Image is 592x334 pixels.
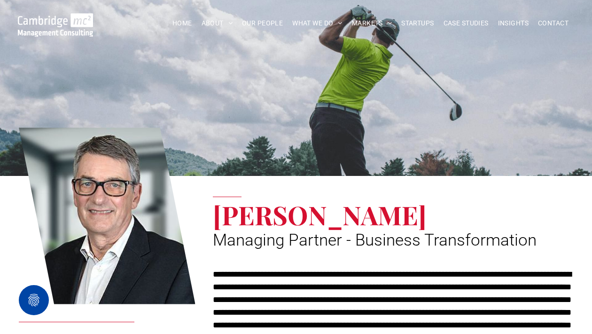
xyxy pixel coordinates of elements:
a: Your Business Transformed | Cambridge Management Consulting [18,15,93,24]
a: INSIGHTS [493,16,533,31]
a: CASE STUDIES [439,16,493,31]
span: Managing Partner - Business Transformation [213,231,537,250]
a: ABOUT [197,16,238,31]
a: CONTACT [533,16,573,31]
img: Go to Homepage [18,13,93,37]
a: WHAT WE DO [288,16,347,31]
span: [PERSON_NAME] [213,197,427,232]
a: OUR PEOPLE [237,16,288,31]
a: Jeff Owen | Managing Partner - Business Transformation [19,125,195,307]
a: MARKETS [347,16,397,31]
a: HOME [168,16,197,31]
a: STARTUPS [397,16,438,31]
